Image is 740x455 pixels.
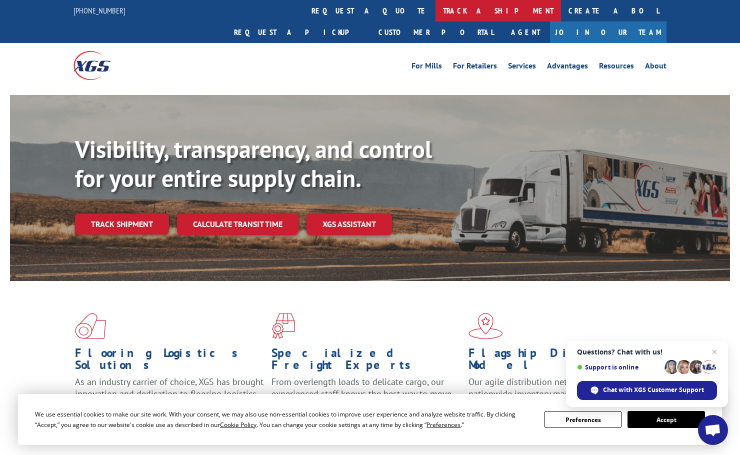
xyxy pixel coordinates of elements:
[627,411,704,428] button: Accept
[468,376,652,399] span: Our agile distribution network gives you nationwide inventory management on demand.
[73,5,125,15] a: [PHONE_NUMBER]
[550,21,666,43] a: Join Our Team
[577,363,661,371] span: Support is online
[271,376,460,420] p: From overlength loads to delicate cargo, our experienced staff knows the best way to move your fr...
[35,409,532,430] div: We use essential cookies to make our site work. With your consent, we may also use non-essential ...
[645,62,666,73] a: About
[177,213,298,235] a: Calculate transit time
[226,21,371,43] a: Request a pickup
[306,213,392,235] a: XGS ASSISTANT
[708,346,720,358] span: Close chat
[75,347,264,376] h1: Flooring Logistics Solutions
[603,385,704,394] span: Chat with XGS Customer Support
[426,420,460,429] span: Preferences
[599,62,634,73] a: Resources
[271,313,295,339] img: xgs-icon-focused-on-flooring-red
[508,62,536,73] a: Services
[271,347,460,376] h1: Specialized Freight Experts
[75,133,432,193] b: Visibility, transparency, and control for your entire supply chain.
[698,415,728,445] div: Open chat
[75,213,169,234] a: Track shipment
[544,411,621,428] button: Preferences
[453,62,497,73] a: For Retailers
[547,62,588,73] a: Advantages
[577,381,717,400] div: Chat with XGS Customer Support
[75,376,263,411] span: As an industry carrier of choice, XGS has brought innovation and dedication to flooring logistics...
[411,62,442,73] a: For Mills
[220,420,256,429] span: Cookie Policy
[371,21,501,43] a: Customer Portal
[577,348,717,356] span: Questions? Chat with us!
[468,347,657,376] h1: Flagship Distribution Model
[468,313,503,339] img: xgs-icon-flagship-distribution-model-red
[501,21,550,43] a: Agent
[75,313,106,339] img: xgs-icon-total-supply-chain-intelligence-red
[18,394,722,445] div: Cookie Consent Prompt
